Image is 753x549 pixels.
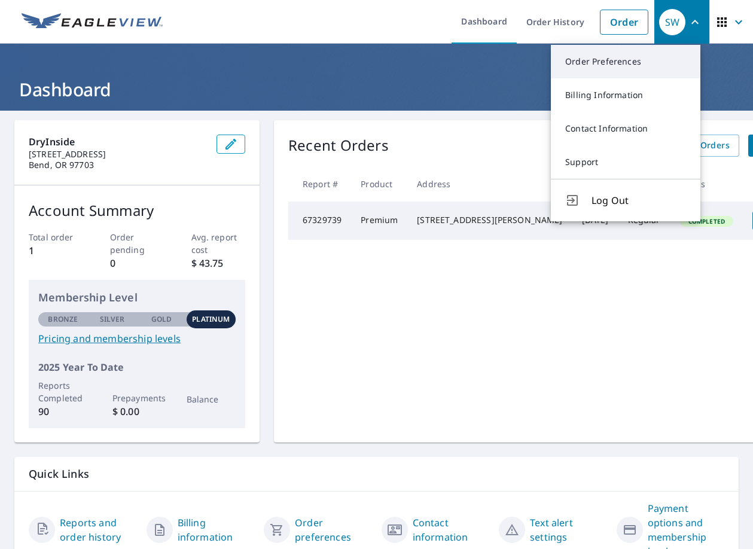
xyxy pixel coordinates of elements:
[38,331,236,346] a: Pricing and membership levels
[29,135,207,149] p: DryInside
[22,13,163,31] img: EV Logo
[14,77,739,102] h1: Dashboard
[100,314,125,325] p: Silver
[191,256,246,270] p: $ 43.75
[407,166,572,202] th: Address
[29,231,83,243] p: Total order
[659,9,685,35] div: SW
[351,166,407,202] th: Product
[29,200,245,221] p: Account Summary
[288,202,351,240] td: 67329739
[38,379,88,404] p: Reports Completed
[551,179,700,221] button: Log Out
[38,289,236,306] p: Membership Level
[29,466,724,481] p: Quick Links
[110,256,164,270] p: 0
[112,392,162,404] p: Prepayments
[551,112,700,145] a: Contact Information
[192,314,230,325] p: Platinum
[681,217,732,225] span: Completed
[288,166,351,202] th: Report #
[551,145,700,179] a: Support
[530,516,607,544] a: Text alert settings
[600,10,648,35] a: Order
[48,314,78,325] p: Bronze
[551,78,700,112] a: Billing Information
[29,160,207,170] p: Bend, OR 97703
[151,314,172,325] p: Gold
[178,516,255,544] a: Billing information
[670,166,743,202] th: Status
[110,231,164,256] p: Order pending
[288,135,389,157] p: Recent Orders
[191,231,246,256] p: Avg. report cost
[413,516,490,544] a: Contact information
[551,45,700,78] a: Order Preferences
[351,202,407,240] td: Premium
[417,214,562,226] div: [STREET_ADDRESS][PERSON_NAME]
[112,404,162,419] p: $ 0.00
[187,393,236,405] p: Balance
[29,243,83,258] p: 1
[38,404,88,419] p: 90
[295,516,372,544] a: Order preferences
[60,516,137,544] a: Reports and order history
[29,149,207,160] p: [STREET_ADDRESS]
[38,360,236,374] p: 2025 Year To Date
[592,193,686,208] span: Log Out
